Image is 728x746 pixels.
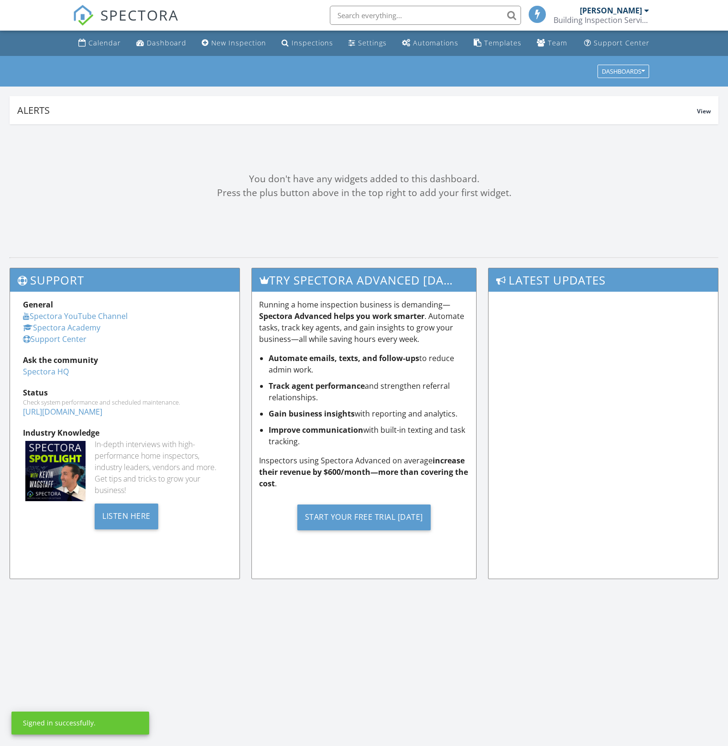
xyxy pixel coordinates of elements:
div: Dashboards [602,68,645,75]
div: Ask the community [23,354,227,366]
strong: Improve communication [269,425,363,435]
strong: Track agent performance [269,381,365,391]
h3: Latest Updates [489,268,718,292]
img: The Best Home Inspection Software - Spectora [73,5,94,26]
div: [PERSON_NAME] [580,6,642,15]
a: Calendar [75,34,125,52]
div: In-depth interviews with high-performance home inspectors, industry leaders, vendors and more. Ge... [95,439,227,496]
input: Search everything... [330,6,521,25]
h3: Support [10,268,239,292]
div: Automations [413,38,458,47]
a: Templates [470,34,525,52]
div: Start Your Free Trial [DATE] [297,505,431,530]
div: Listen Here [95,504,158,529]
div: Check system performance and scheduled maintenance. [23,398,227,406]
a: Start Your Free Trial [DATE] [259,497,468,538]
a: Spectora YouTube Channel [23,311,128,321]
div: You don't have any widgets added to this dashboard. [10,172,718,186]
div: Alerts [17,104,697,117]
p: Inspectors using Spectora Advanced on average . [259,455,468,489]
strong: Spectora Advanced helps you work smarter [259,311,424,321]
strong: Automate emails, texts, and follow-ups [269,353,419,363]
div: Signed in successfully. [23,718,96,728]
p: Running a home inspection business is demanding— . Automate tasks, track key agents, and gain ins... [259,299,468,345]
div: Dashboard [147,38,186,47]
button: Dashboards [598,65,649,78]
div: Calendar [88,38,121,47]
a: Automations (Basic) [398,34,462,52]
a: SPECTORA [73,13,179,33]
a: Support Center [580,34,653,52]
strong: increase their revenue by $600/month—more than covering the cost [259,455,468,489]
div: Building Inspection Services [554,15,649,25]
li: with reporting and analytics. [269,408,468,419]
div: New Inspection [211,38,266,47]
li: and strengthen referral relationships. [269,380,468,403]
a: Support Center [23,334,87,344]
strong: Gain business insights [269,408,355,419]
a: Spectora Academy [23,322,100,333]
img: Spectoraspolightmain [25,441,86,501]
div: Status [23,387,227,398]
h3: Try spectora advanced [DATE] [252,268,476,292]
a: New Inspection [198,34,270,52]
span: View [697,107,711,115]
div: Support Center [594,38,650,47]
a: Listen Here [95,510,158,521]
div: Settings [358,38,387,47]
strong: General [23,299,53,310]
a: [URL][DOMAIN_NAME] [23,406,102,417]
div: Press the plus button above in the top right to add your first widget. [10,186,718,200]
span: SPECTORA [100,5,179,25]
li: with built-in texting and task tracking. [269,424,468,447]
div: Inspections [292,38,333,47]
a: Dashboard [132,34,190,52]
div: Industry Knowledge [23,427,227,439]
a: Team [533,34,571,52]
a: Spectora HQ [23,366,69,377]
a: Inspections [278,34,337,52]
li: to reduce admin work. [269,352,468,375]
div: Team [548,38,567,47]
div: Templates [484,38,522,47]
a: Settings [345,34,391,52]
